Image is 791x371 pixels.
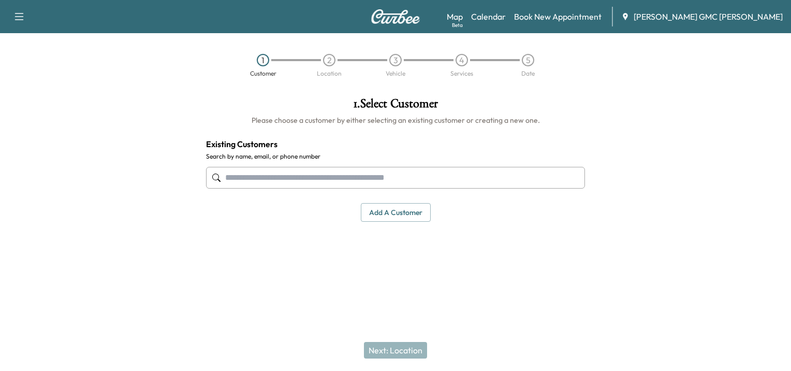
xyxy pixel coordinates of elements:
div: Vehicle [386,70,405,77]
img: Curbee Logo [371,9,420,24]
h4: Existing Customers [206,138,585,150]
a: Calendar [471,10,506,23]
div: Location [317,70,342,77]
span: [PERSON_NAME] GMC [PERSON_NAME] [634,10,783,23]
div: 5 [522,54,534,66]
h1: 1 . Select Customer [206,97,585,115]
div: Customer [250,70,276,77]
div: Date [521,70,535,77]
a: Book New Appointment [514,10,602,23]
h6: Please choose a customer by either selecting an existing customer or creating a new one. [206,115,585,125]
div: 4 [456,54,468,66]
div: 1 [257,54,269,66]
label: Search by name, email, or phone number [206,152,585,161]
div: Beta [452,21,463,29]
div: Services [450,70,473,77]
a: MapBeta [447,10,463,23]
div: 3 [389,54,402,66]
button: Add a customer [361,203,431,222]
div: 2 [323,54,335,66]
